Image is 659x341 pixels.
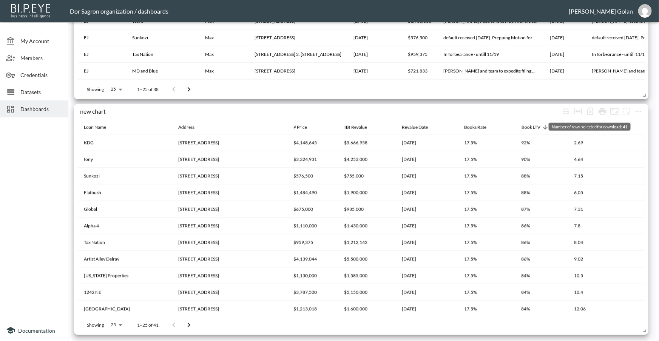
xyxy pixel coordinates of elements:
span: Chart settings [633,105,645,117]
p: Showing [87,322,104,328]
th: $1,430,000 [338,218,396,234]
th: 92% [515,134,568,151]
th: 731 Flatbush Ave, Brooklyn, NY 11226 [172,184,287,201]
span: IBI Revalue [344,123,377,132]
p: Showing [87,86,104,93]
th: $4,139,044 [287,251,338,267]
th: 10.4 [568,284,645,301]
th: Max [199,46,248,63]
th: 6.05 [568,184,645,201]
th: 7.15 [568,168,645,184]
th: 12.06 [568,301,645,317]
th: Flatbush [78,184,172,201]
th: In forbearance - untill 11/19 [437,46,544,63]
th: $576,500 [287,168,338,184]
a: Documentation [6,326,62,335]
th: $959,375 [402,46,437,63]
th: 9.02 [568,251,645,267]
th: 17.5% [458,234,515,251]
th: 90% [515,151,568,168]
th: $5,150,000 [338,284,396,301]
th: Palm City [78,301,172,317]
th: 17.5% [458,267,515,284]
th: $5,666,958 [338,134,396,151]
div: Number of rows selected for download: 41 [584,105,596,117]
th: 10544 Cypress Lakes Preserve Dr, Lake Worth, FL 33449 [248,29,347,46]
th: 17.5% [458,301,515,317]
th: 17.5% [458,134,515,151]
th: 2025-01-27 [347,46,402,63]
th: Artist Alley Delray [78,251,172,267]
th: $3,324,931 [287,151,338,168]
th: 8/1/25 [396,218,458,234]
div: Address [178,123,194,132]
th: 84% [515,284,568,301]
div: 25 [107,320,125,330]
th: 216-224 NE 4th St, Delray Beach FL 33444 [172,251,287,267]
div: Wrap text [560,105,572,117]
div: new chart [80,108,560,115]
span: Loan Name [84,123,116,132]
th: 8/1/25 [396,184,458,201]
button: more [620,105,633,117]
th: 475 Brickell Ave APT 4107, Miami, FL 33131 [248,63,347,79]
th: Sunkozi [126,29,199,46]
th: 17.5% [458,251,515,267]
th: 88% [515,168,568,184]
span: Datasets [20,88,62,96]
th: 10544 Cypress Lakes Preserve Dr, Lake Worth, FL 33449 [172,168,287,184]
th: 8/15/2025 [544,46,586,63]
th: 8/1/25 [396,201,458,218]
th: 510 NE 155th Ter, Miami, FL 33162 [172,234,287,251]
th: 2025-03-04 [347,63,402,79]
th: 14596 Belmont Trace, Wellington, FL 33414 [172,134,287,151]
th: Mahra and team to expedite filing of complaint and Max will work on finalizing forbearance agreement [437,63,544,79]
th: $1,585,000 [338,267,396,284]
th: 7.8 [568,218,645,234]
th: $721,833 [402,63,437,79]
button: amir@ibi.co.il [633,2,657,20]
th: $1,130,000 [287,267,338,284]
th: 17.5% [458,184,515,201]
img: b60eb1e829f882aa23219c725e57e04d [638,4,652,18]
p: 1–25 of 41 [137,322,159,328]
th: 8/15/2025 [544,63,586,79]
div: Loan Name [84,123,106,132]
th: 17.5% [458,284,515,301]
th: Iony [78,151,172,168]
th: Global [78,201,172,218]
th: 8/1/25 [396,151,458,168]
div: [PERSON_NAME] Golan [569,8,633,15]
th: 2701 SW San Antonio Dr, Palm City, FL 34990 [172,301,287,317]
th: 851 NE 1st Ave, Unit 5211, Miami, FL 33130 [172,151,287,168]
span: Members [20,54,62,62]
div: Toggle table layout between fixed and auto (default: auto) [572,105,584,117]
th: 8/1/25 [396,234,458,251]
span: Revalue Date [402,123,438,132]
th: $1,484,490 [287,184,338,201]
th: $576,500 [402,29,437,46]
th: 1000 W Island Blvd Ph 9, Aventura, FL 33160 [172,218,287,234]
th: 1242 NE 81st Ter, Miami, FL 33138 [172,284,287,301]
div: Dor Sagron organization / dashboards [70,8,569,15]
div: Revalue Date [402,123,428,132]
th: 8/1/25 [396,267,458,284]
th: 17.5% [458,151,515,168]
div: IBI Revalue [344,123,367,132]
th: $4,253,000 [338,151,396,168]
th: MD and Blue [126,63,199,79]
th: 84% [515,301,568,317]
th: $1,600,000 [338,301,396,317]
span: Book LTV [522,123,550,132]
th: 8/1/25 [396,134,458,151]
th: 8/1/25 [396,284,458,301]
div: Print [596,105,608,117]
button: Go to next page [181,82,196,97]
img: bipeye-logo [9,2,53,19]
th: 8/1/25 [396,251,458,267]
th: Alpha 4 [78,218,172,234]
th: 86% [515,218,568,234]
th: $4,148,645 [287,134,338,151]
span: Dashboards [20,105,62,113]
span: P Price [293,123,317,132]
